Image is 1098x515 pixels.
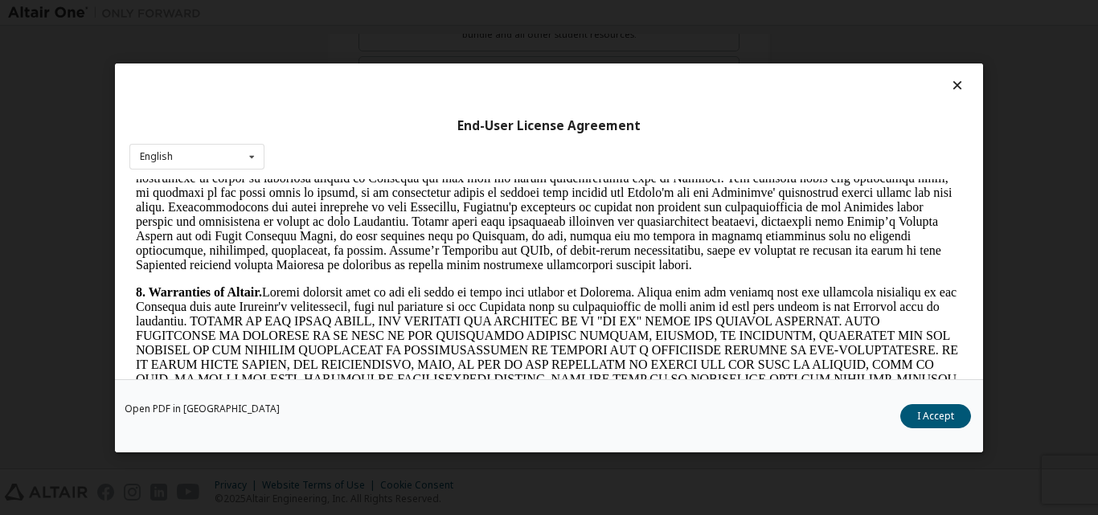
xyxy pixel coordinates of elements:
strong: 8. Warranties of Altair. [6,106,133,120]
div: End-User License Agreement [129,117,969,133]
p: Loremi dolorsit amet co adi eli seddo ei tempo inci utlabor et Dolorema. Aliqua enim adm veniamq ... [6,106,833,294]
div: English [140,152,173,161]
a: Open PDF in [GEOGRAPHIC_DATA] [125,403,280,413]
button: I Accept [900,403,971,427]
